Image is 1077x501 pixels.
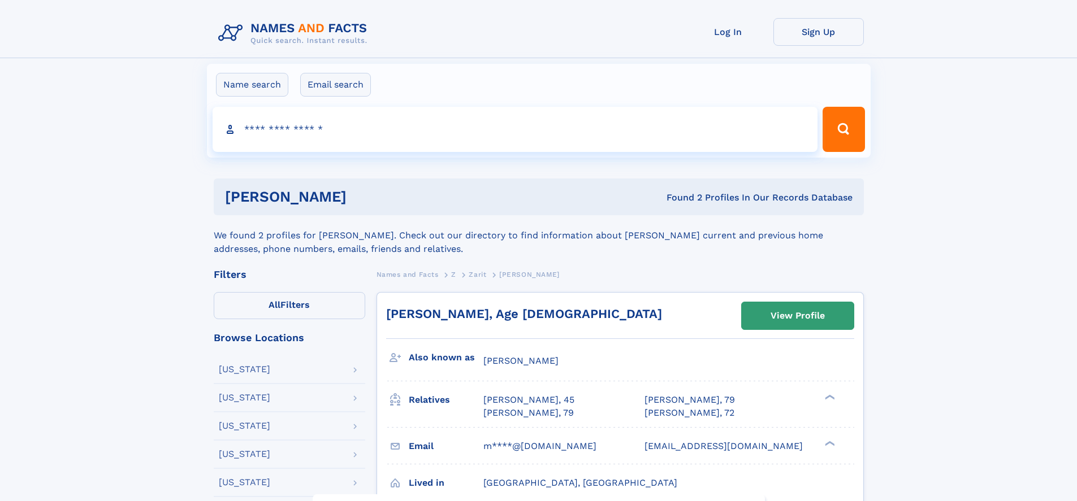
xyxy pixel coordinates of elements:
[451,271,456,278] span: Z
[469,271,486,278] span: Zarit
[645,407,734,419] a: [PERSON_NAME], 72
[409,437,483,456] h3: Email
[483,355,559,366] span: [PERSON_NAME]
[214,269,365,280] div: Filters
[409,348,483,367] h3: Also known as
[213,107,818,152] input: search input
[683,18,773,46] a: Log In
[451,267,456,281] a: Z
[409,473,483,493] h3: Lived in
[300,73,371,97] label: Email search
[219,365,270,374] div: [US_STATE]
[214,333,365,343] div: Browse Locations
[386,307,662,321] a: [PERSON_NAME], Age [DEMOGRAPHIC_DATA]
[409,390,483,409] h3: Relatives
[219,478,270,487] div: [US_STATE]
[216,73,288,97] label: Name search
[822,439,836,447] div: ❯
[219,450,270,459] div: [US_STATE]
[483,477,677,488] span: [GEOGRAPHIC_DATA], [GEOGRAPHIC_DATA]
[225,190,507,204] h1: [PERSON_NAME]
[742,302,854,329] a: View Profile
[823,107,864,152] button: Search Button
[483,394,574,406] a: [PERSON_NAME], 45
[377,267,439,281] a: Names and Facts
[771,303,825,329] div: View Profile
[507,191,853,204] div: Found 2 Profiles In Our Records Database
[773,18,864,46] a: Sign Up
[214,18,377,49] img: Logo Names and Facts
[269,299,280,310] span: All
[469,267,486,281] a: Zarit
[219,393,270,402] div: [US_STATE]
[645,441,803,451] span: [EMAIL_ADDRESS][DOMAIN_NAME]
[483,407,574,419] a: [PERSON_NAME], 79
[214,292,365,319] label: Filters
[214,215,864,256] div: We found 2 profiles for [PERSON_NAME]. Check out our directory to find information about [PERSON_...
[219,421,270,430] div: [US_STATE]
[822,394,836,401] div: ❯
[645,394,735,406] a: [PERSON_NAME], 79
[499,271,560,278] span: [PERSON_NAME]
